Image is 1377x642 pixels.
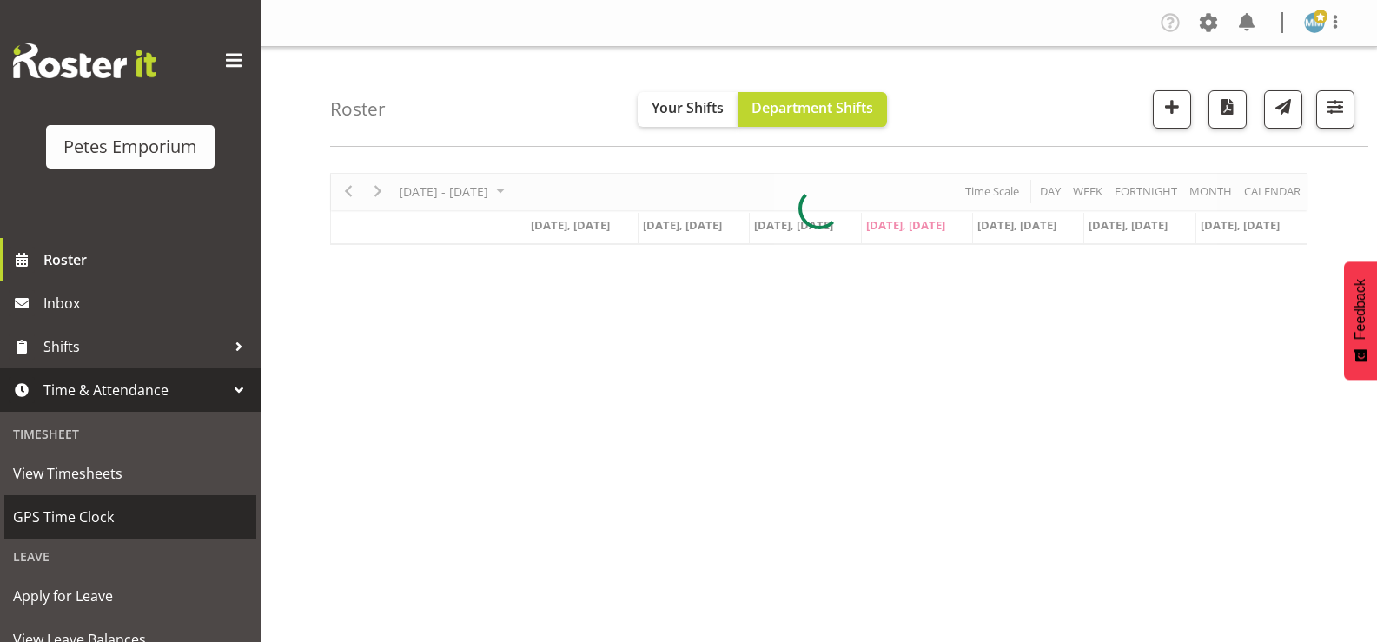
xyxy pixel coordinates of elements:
[1153,90,1191,129] button: Add a new shift
[330,99,386,119] h4: Roster
[43,247,252,273] span: Roster
[4,452,256,495] a: View Timesheets
[4,574,256,618] a: Apply for Leave
[1264,90,1302,129] button: Send a list of all shifts for the selected filtered period to all rostered employees.
[1304,12,1325,33] img: mandy-mosley3858.jpg
[4,416,256,452] div: Timesheet
[43,377,226,403] span: Time & Attendance
[1353,279,1368,340] span: Feedback
[13,504,248,530] span: GPS Time Clock
[13,43,156,78] img: Rosterit website logo
[13,583,248,609] span: Apply for Leave
[1316,90,1354,129] button: Filter Shifts
[1208,90,1247,129] button: Download a PDF of the roster according to the set date range.
[738,92,887,127] button: Department Shifts
[652,98,724,117] span: Your Shifts
[4,539,256,574] div: Leave
[751,98,873,117] span: Department Shifts
[13,460,248,486] span: View Timesheets
[63,134,197,160] div: Petes Emporium
[43,290,252,316] span: Inbox
[4,495,256,539] a: GPS Time Clock
[638,92,738,127] button: Your Shifts
[1344,261,1377,380] button: Feedback - Show survey
[43,334,226,360] span: Shifts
